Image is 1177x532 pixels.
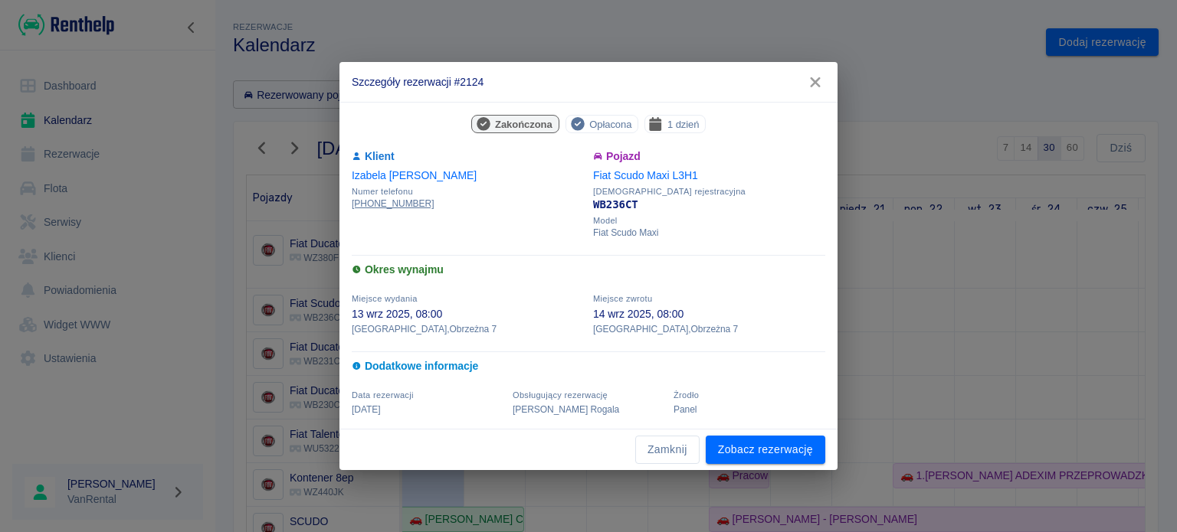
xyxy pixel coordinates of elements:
[352,198,434,209] tcxspan: Call +48506999080 via 3CX
[593,216,825,226] span: Model
[674,403,825,416] p: Panel
[339,62,838,102] h2: Szczegóły rezerwacji #2124
[593,169,698,181] a: Fiat Scudo Maxi L3H1
[352,169,477,181] a: Izabela [PERSON_NAME]
[352,390,414,400] span: Data rezerwacji
[513,390,608,400] span: Obsługujący rezerwację
[635,436,700,464] button: Zamknij
[593,294,652,303] span: Miejsce zwrotu
[513,403,664,416] p: [PERSON_NAME] Rogala
[352,306,584,322] p: 13 wrz 2025, 08:00
[352,294,418,303] span: Miejsce wydania
[593,197,825,213] p: WB236CT
[593,187,825,197] span: [DEMOGRAPHIC_DATA] rejestracyjna
[593,322,825,336] p: [GEOGRAPHIC_DATA] , Obrzeżna 7
[352,149,584,165] h6: Klient
[661,116,706,132] span: 1 dzień
[593,306,825,322] p: 14 wrz 2025, 08:00
[593,226,825,240] p: Fiat Scudo Maxi
[352,262,825,278] h6: Okres wynajmu
[489,116,559,132] span: Zakończona
[593,149,825,165] h6: Pojazd
[352,187,584,197] span: Numer telefonu
[352,322,584,336] p: [GEOGRAPHIC_DATA] , Obrzeżna 7
[706,436,825,464] a: Zobacz rezerwację
[352,403,503,416] p: [DATE]
[674,390,699,400] span: Żrodło
[583,116,638,132] span: Opłacona
[352,358,825,374] h6: Dodatkowe informacje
